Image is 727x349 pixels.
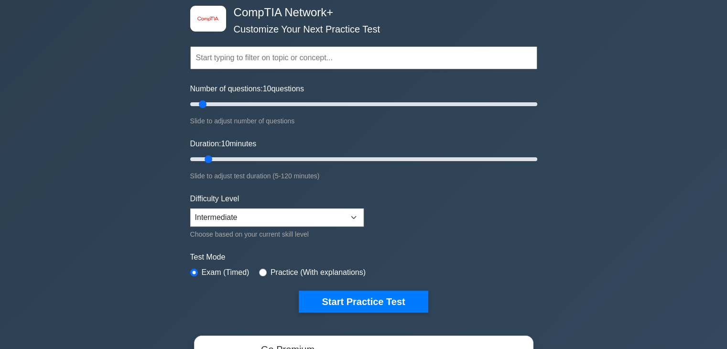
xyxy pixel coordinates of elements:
[271,267,366,278] label: Practice (With explanations)
[190,138,257,150] label: Duration: minutes
[263,85,271,93] span: 10
[190,193,239,205] label: Difficulty Level
[190,83,304,95] label: Number of questions: questions
[230,6,490,20] h4: CompTIA Network+
[221,140,229,148] span: 10
[299,291,428,313] button: Start Practice Test
[190,46,537,69] input: Start typing to filter on topic or concept...
[190,115,537,127] div: Slide to adjust number of questions
[190,229,364,240] div: Choose based on your current skill level
[190,170,537,182] div: Slide to adjust test duration (5-120 minutes)
[190,251,537,263] label: Test Mode
[202,267,250,278] label: Exam (Timed)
